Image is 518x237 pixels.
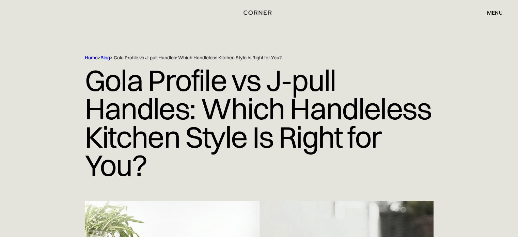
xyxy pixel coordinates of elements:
div: menu [480,7,503,18]
a: home [241,8,277,17]
h1: Gola Profile vs J-pull Handles: Which Handleless Kitchen Style Is Right for You? [85,61,434,185]
div: menu [487,10,503,15]
a: Home [85,55,98,61]
a: Blog [100,55,110,61]
div: > > Gola Profile vs J-pull Handles: Which Handleless Kitchen Style Is Right for You? [85,55,405,61]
